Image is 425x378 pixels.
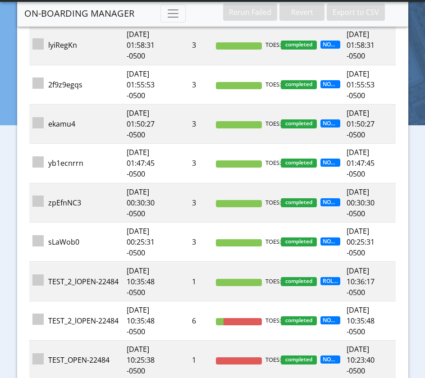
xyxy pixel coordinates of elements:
span: completed [281,237,317,246]
span: TOES: [265,237,281,246]
td: [DATE] 10:35:48 -0500 [123,301,176,340]
span: NORMAL [320,237,340,246]
span: [DATE] 01:50:27 -0500 [347,108,375,140]
span: TOES: [265,80,281,89]
td: [DATE] 00:30:30 -0500 [123,183,176,222]
span: TOES: [265,316,281,325]
td: [DATE] 01:55:53 -0500 [123,65,176,104]
span: NORMAL [320,159,340,167]
span: completed [281,316,317,325]
span: completed [281,198,317,207]
td: 3 [176,26,212,65]
span: completed [281,119,317,128]
div: TEST_2_lOPEN-22484 [48,276,120,287]
div: lyiRegKn [48,40,120,50]
span: TOES: [265,198,281,207]
span: NORMAL [320,41,340,49]
span: NORMAL [320,198,340,206]
a: On-Boarding Manager [24,5,134,23]
span: [DATE] 01:47:45 -0500 [347,147,375,179]
span: [DATE] 10:35:48 -0500 [347,305,375,337]
span: NORMAL [320,119,340,128]
span: [DATE] 10:36:17 -0500 [347,266,375,297]
span: [DATE] 00:30:30 -0500 [347,187,375,219]
span: NORMAL [320,80,340,88]
span: completed [281,80,317,89]
span: TOES: [265,119,281,128]
td: [DATE] 10:35:48 -0500 [123,262,176,301]
span: [DATE] 10:23:40 -0500 [347,344,375,376]
td: 3 [176,104,212,143]
span: completed [281,159,317,168]
span: completed [281,355,317,364]
button: Rerun Failed [223,4,277,21]
td: 3 [176,144,212,183]
span: [DATE] 01:58:31 -0500 [347,29,375,61]
td: [DATE] 00:25:31 -0500 [123,223,176,262]
td: [DATE] 01:47:45 -0500 [123,144,176,183]
button: Export to CSV [327,4,385,21]
td: 3 [176,223,212,262]
span: TOES: [265,159,281,168]
td: [DATE] 01:58:31 -0500 [123,26,176,65]
span: TOES: [265,355,281,364]
span: [DATE] 01:55:53 -0500 [347,69,375,100]
div: TEST_2_lOPEN-22484 [48,315,120,326]
td: 1 [176,262,212,301]
div: ekamu4 [48,118,120,129]
div: yb1ecnrrn [48,158,120,169]
div: sLaWob0 [48,237,120,247]
td: 6 [176,301,212,340]
div: TEST_OPEN-22484 [48,355,120,365]
span: TOES: [265,41,281,50]
span: completed [281,277,317,286]
span: [DATE] 00:25:31 -0500 [347,226,375,258]
td: [DATE] 01:50:27 -0500 [123,104,176,143]
td: 3 [176,183,212,222]
td: 3 [176,65,212,104]
span: NORMAL [320,316,340,324]
div: zpEfnNC3 [48,197,120,208]
span: completed [281,41,317,50]
span: NORMAL [320,355,340,364]
span: ROLLBACK [320,277,340,285]
div: 2f9z9egqs [48,79,120,90]
button: Revert [279,4,324,21]
span: TOES: [265,277,281,286]
button: Toggle navigation [160,5,186,23]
